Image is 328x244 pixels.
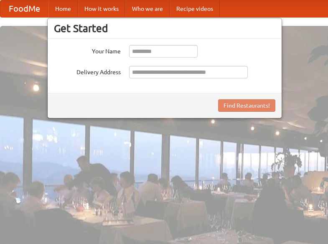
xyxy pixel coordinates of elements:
[125,0,170,17] a: Who we are
[54,45,121,55] label: Your Name
[170,0,220,17] a: Recipe videos
[78,0,125,17] a: How it works
[218,99,275,112] button: Find Restaurants!
[48,0,78,17] a: Home
[0,0,48,17] a: FoodMe
[54,66,121,76] label: Delivery Address
[54,22,275,35] h3: Get Started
